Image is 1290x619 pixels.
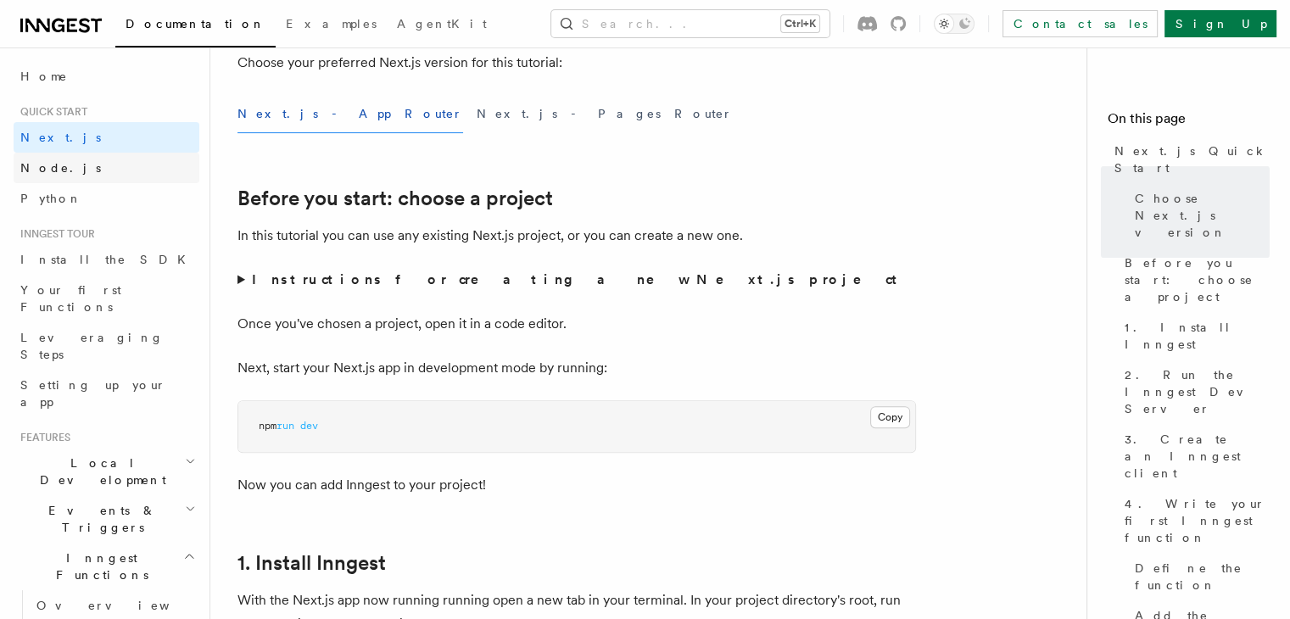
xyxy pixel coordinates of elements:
[14,275,199,322] a: Your first Functions
[36,599,211,612] span: Overview
[870,406,910,428] button: Copy
[20,161,101,175] span: Node.js
[477,95,733,133] button: Next.js - Pages Router
[1118,424,1270,488] a: 3. Create an Inngest client
[1125,319,1270,353] span: 1. Install Inngest
[14,448,199,495] button: Local Development
[781,15,819,32] kbd: Ctrl+K
[20,131,101,144] span: Next.js
[14,244,199,275] a: Install the SDK
[237,51,916,75] p: Choose your preferred Next.js version for this tutorial:
[20,192,82,205] span: Python
[20,68,68,85] span: Home
[237,224,916,248] p: In this tutorial you can use any existing Next.js project, or you can create a new one.
[1118,248,1270,312] a: Before you start: choose a project
[286,17,377,31] span: Examples
[20,331,164,361] span: Leveraging Steps
[14,122,199,153] a: Next.js
[14,227,95,241] span: Inngest tour
[1002,10,1158,37] a: Contact sales
[259,420,276,432] span: npm
[1118,488,1270,553] a: 4. Write your first Inngest function
[14,183,199,214] a: Python
[1128,183,1270,248] a: Choose Next.js version
[14,543,199,590] button: Inngest Functions
[14,549,183,583] span: Inngest Functions
[1125,254,1270,305] span: Before you start: choose a project
[1125,366,1270,417] span: 2. Run the Inngest Dev Server
[14,495,199,543] button: Events & Triggers
[276,420,294,432] span: run
[20,283,121,314] span: Your first Functions
[1125,431,1270,482] span: 3. Create an Inngest client
[237,187,553,210] a: Before you start: choose a project
[551,10,829,37] button: Search...Ctrl+K
[14,153,199,183] a: Node.js
[1114,142,1270,176] span: Next.js Quick Start
[115,5,276,47] a: Documentation
[14,322,199,370] a: Leveraging Steps
[1135,560,1270,594] span: Define the function
[397,17,487,31] span: AgentKit
[14,454,185,488] span: Local Development
[237,95,463,133] button: Next.js - App Router
[1128,553,1270,600] a: Define the function
[1125,495,1270,546] span: 4. Write your first Inngest function
[387,5,497,46] a: AgentKit
[1135,190,1270,241] span: Choose Next.js version
[20,253,196,266] span: Install the SDK
[300,420,318,432] span: dev
[237,356,916,380] p: Next, start your Next.js app in development mode by running:
[1108,109,1270,136] h4: On this page
[1118,312,1270,360] a: 1. Install Inngest
[1118,360,1270,424] a: 2. Run the Inngest Dev Server
[14,370,199,417] a: Setting up your app
[237,551,386,575] a: 1. Install Inngest
[237,268,916,292] summary: Instructions for creating a new Next.js project
[252,271,904,287] strong: Instructions for creating a new Next.js project
[126,17,265,31] span: Documentation
[20,378,166,409] span: Setting up your app
[1164,10,1276,37] a: Sign Up
[14,61,199,92] a: Home
[14,502,185,536] span: Events & Triggers
[1108,136,1270,183] a: Next.js Quick Start
[14,105,87,119] span: Quick start
[237,473,916,497] p: Now you can add Inngest to your project!
[934,14,974,34] button: Toggle dark mode
[276,5,387,46] a: Examples
[14,431,70,444] span: Features
[237,312,916,336] p: Once you've chosen a project, open it in a code editor.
